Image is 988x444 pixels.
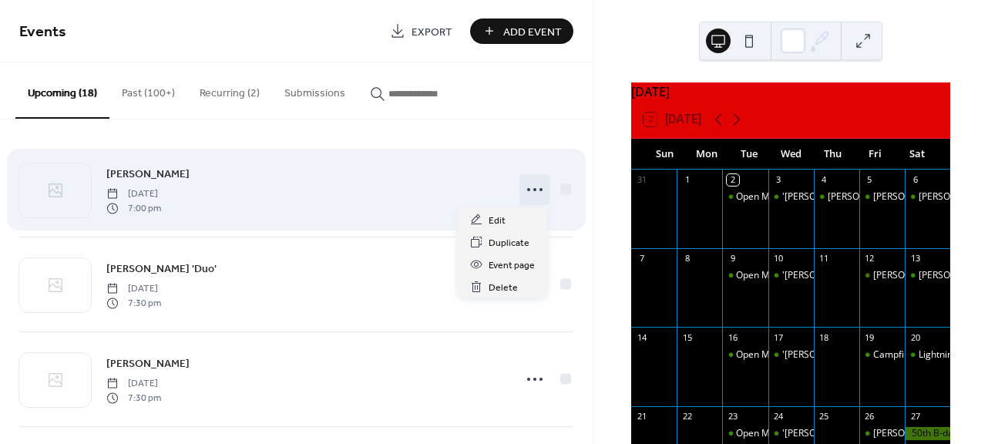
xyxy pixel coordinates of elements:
div: Lightning Strikes [905,348,950,362]
div: Al Monti Trio [859,269,905,282]
div: 21 [636,411,647,422]
div: 'KJ Armando' Karaoke [768,348,814,362]
div: [PERSON_NAME] [828,190,900,203]
div: [PERSON_NAME] [873,427,946,440]
div: 26 [864,411,875,422]
div: Campfire Radio [873,348,939,362]
div: 16 [727,331,738,343]
div: [PERSON_NAME] Trio [873,269,965,282]
div: Wed [770,139,812,170]
span: [PERSON_NAME] 'Duo' [106,261,217,277]
div: '[PERSON_NAME] [782,427,857,440]
div: Gigi Worth [814,190,859,203]
span: Event page [489,257,535,274]
div: Open Mic Night!! [736,348,807,362]
div: 50th B-day Party [905,427,950,440]
div: Open Mic Night!! [722,190,768,203]
div: 3 [773,174,785,186]
div: 'KJ Armando' Karaoke [768,190,814,203]
div: 17 [773,331,785,343]
div: [DATE] [631,82,950,101]
span: Events [19,17,66,47]
div: [PERSON_NAME] 'Duo' [873,190,970,203]
div: 25 [818,411,830,422]
span: 7:30 pm [106,296,161,310]
button: Submissions [272,62,358,117]
span: [DATE] [106,282,161,296]
div: 6 [909,174,921,186]
div: '[PERSON_NAME] [782,269,857,282]
div: 15 [681,331,693,343]
button: Add Event [470,18,573,44]
span: Add Event [503,24,562,40]
span: Duplicate [489,235,529,251]
div: 19 [864,331,875,343]
div: Open Mic Night!! [736,190,807,203]
div: Fred Cichy [859,427,905,440]
div: Fri [854,139,896,170]
div: 14 [636,331,647,343]
button: Upcoming (18) [15,62,109,119]
button: Past (100+) [109,62,187,117]
div: 8 [681,253,693,264]
div: 31 [636,174,647,186]
div: 9 [727,253,738,264]
div: Open Mic Night!! [736,427,807,440]
span: Delete [489,280,518,296]
div: 10 [773,253,785,264]
div: Mon [686,139,728,170]
a: [PERSON_NAME] 'Duo' [106,260,217,277]
div: 'KJ Armando' Karaoke [768,269,814,282]
button: Recurring (2) [187,62,272,117]
div: 5 [864,174,875,186]
div: 7 [636,253,647,264]
div: 27 [909,411,921,422]
div: Sid Grimes 'Duo' [859,190,905,203]
span: [PERSON_NAME] [106,166,190,183]
div: Tue [728,139,770,170]
div: '[PERSON_NAME] [782,348,857,362]
div: 20 [909,331,921,343]
div: 'KJ Armando' Karaoke [768,427,814,440]
div: Open Mic Night!! [722,427,768,440]
div: 2 [727,174,738,186]
a: Export [378,18,464,44]
div: 4 [818,174,830,186]
div: Sat [896,139,938,170]
div: Campfire Radio [859,348,905,362]
div: Open Mic Night!! [736,269,807,282]
div: 22 [681,411,693,422]
span: Export [412,24,452,40]
span: 7:30 pm [106,391,161,405]
div: 11 [818,253,830,264]
div: '[PERSON_NAME] [782,190,857,203]
span: [DATE] [106,187,161,201]
div: 1 [681,174,693,186]
div: 18 [818,331,830,343]
span: [DATE] [106,377,161,391]
div: 23 [727,411,738,422]
div: Morgan Obenhaus [905,190,950,203]
a: [PERSON_NAME] [106,355,190,372]
div: Open Mic Night!! [722,269,768,282]
span: [PERSON_NAME] [106,356,190,372]
a: [PERSON_NAME] [106,165,190,183]
div: 12 [864,253,875,264]
div: 13 [909,253,921,264]
div: Meagan Tubb [905,269,950,282]
span: Edit [489,213,506,229]
div: Open Mic Night!! [722,348,768,362]
div: 24 [773,411,785,422]
div: Thu [812,139,854,170]
span: 7:00 pm [106,201,161,215]
div: Sun [644,139,686,170]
